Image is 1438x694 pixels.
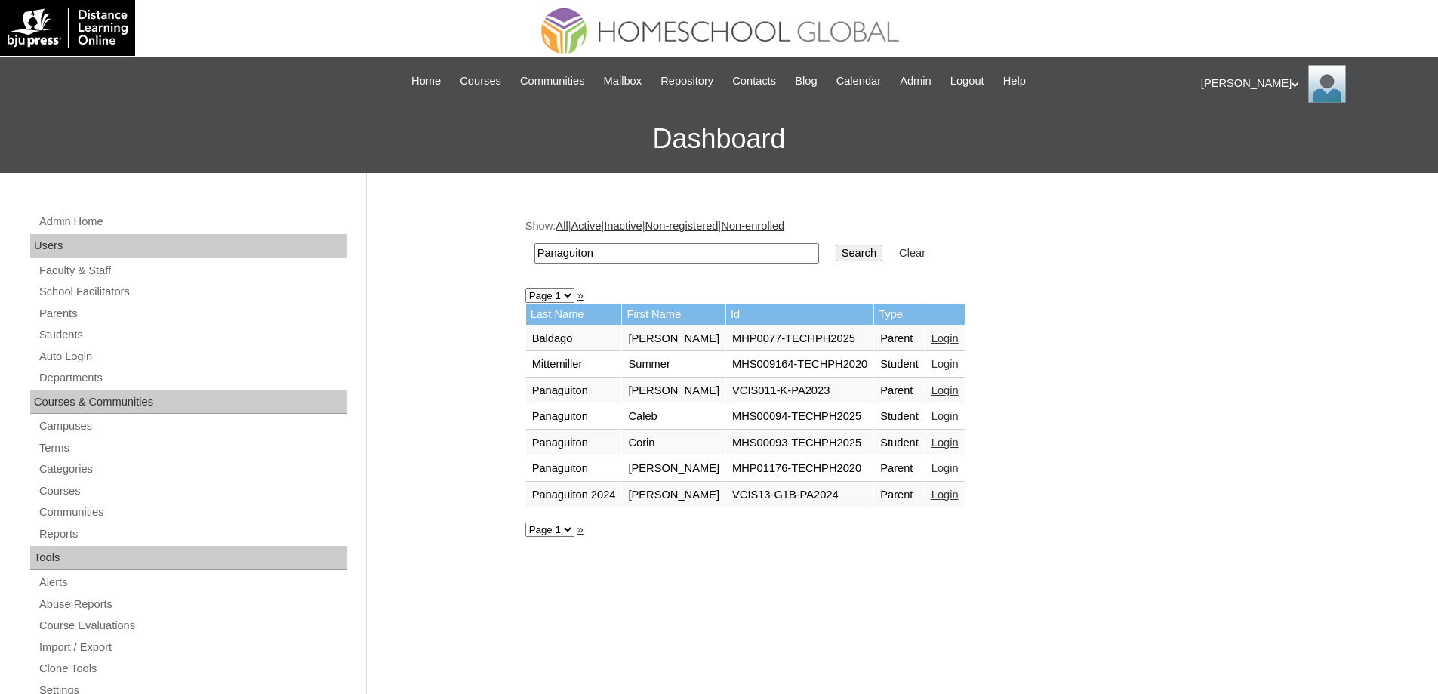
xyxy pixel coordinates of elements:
a: Non-registered [645,220,719,232]
span: Communities [520,72,585,90]
a: Import / Export [38,638,347,657]
a: Repository [653,72,721,90]
span: Help [1003,72,1026,90]
div: Users [30,234,347,258]
span: Logout [950,72,984,90]
td: Student [874,404,925,430]
a: Blog [787,72,824,90]
a: Non-enrolled [721,220,784,232]
a: Home [404,72,448,90]
a: Clear [899,247,925,259]
span: Courses [460,72,501,90]
td: Caleb [622,404,725,430]
a: Login [931,489,959,501]
td: Panaguiton [526,456,622,482]
input: Search [534,243,819,264]
a: Categories [38,460,347,479]
span: Mailbox [604,72,642,90]
a: All [556,220,568,232]
td: Mittemiller [526,352,622,378]
td: First Name [622,304,725,325]
td: Type [874,304,925,325]
a: Alerts [38,573,347,592]
td: Panaguiton 2024 [526,483,622,508]
img: logo-white.png [8,8,128,48]
a: Communities [38,503,347,522]
td: VCIS13-G1B-PA2024 [726,483,873,508]
a: Communities [513,72,593,90]
input: Search [836,245,882,261]
a: School Facilitators [38,282,347,301]
td: Last Name [526,304,622,325]
td: Panaguiton [526,430,622,456]
a: Departments [38,369,347,387]
a: Help [996,72,1033,90]
td: Parent [874,326,925,352]
td: Parent [874,483,925,508]
a: Students [38,325,347,344]
a: Logout [943,72,992,90]
a: Mailbox [596,72,650,90]
span: Calendar [836,72,881,90]
td: [PERSON_NAME] [622,326,725,352]
a: Clone Tools [38,659,347,678]
td: VCIS011-K-PA2023 [726,378,873,404]
a: Active [571,220,601,232]
td: [PERSON_NAME] [622,456,725,482]
a: Campuses [38,417,347,436]
a: Login [931,384,959,396]
span: Blog [795,72,817,90]
td: Student [874,430,925,456]
span: Contacts [732,72,776,90]
div: Courses & Communities [30,390,347,415]
a: Login [931,436,959,449]
td: Corin [622,430,725,456]
td: Parent [874,378,925,404]
a: Auto Login [38,347,347,366]
a: Abuse Reports [38,595,347,614]
a: Course Evaluations [38,616,347,635]
a: Admin Home [38,212,347,231]
td: Id [726,304,873,325]
a: Contacts [725,72,784,90]
td: Student [874,352,925,378]
img: Ariane Ebuen [1308,65,1346,103]
a: » [577,289,584,301]
a: Login [931,332,959,344]
span: Home [411,72,441,90]
a: Terms [38,439,347,458]
td: Summer [622,352,725,378]
a: Login [931,410,959,422]
a: Calendar [829,72,888,90]
div: Show: | | | | [525,218,1273,272]
td: MHS00094-TECHPH2025 [726,404,873,430]
a: Faculty & Staff [38,261,347,280]
td: [PERSON_NAME] [622,483,725,508]
td: MHP01176-TECHPH2020 [726,456,873,482]
a: Admin [892,72,939,90]
a: Login [931,358,959,370]
td: MHS009164-TECHPH2020 [726,352,873,378]
a: Inactive [604,220,642,232]
td: MHS00093-TECHPH2025 [726,430,873,456]
a: Courses [452,72,509,90]
td: [PERSON_NAME] [622,378,725,404]
td: MHP0077-TECHPH2025 [726,326,873,352]
a: Courses [38,482,347,501]
td: Panaguiton [526,404,622,430]
span: Admin [900,72,931,90]
a: » [577,523,584,535]
div: Tools [30,546,347,570]
td: Baldago [526,326,622,352]
div: [PERSON_NAME] [1201,65,1423,103]
a: Login [931,462,959,474]
span: Repository [660,72,713,90]
a: Parents [38,304,347,323]
td: Parent [874,456,925,482]
h3: Dashboard [8,105,1430,173]
td: Panaguiton [526,378,622,404]
a: Reports [38,525,347,544]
